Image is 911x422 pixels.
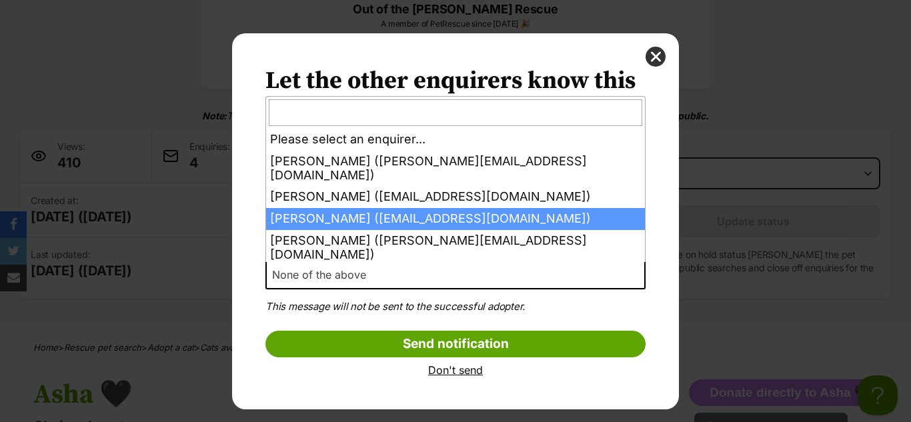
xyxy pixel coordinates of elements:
h2: Let the other enquirers know this pet has been adopted [265,67,646,125]
li: [PERSON_NAME] ([PERSON_NAME][EMAIL_ADDRESS][DOMAIN_NAME]) [266,151,645,186]
span: None of the above [267,265,379,284]
button: close [646,47,666,67]
span: None of the above [265,260,646,289]
li: [PERSON_NAME] ([PERSON_NAME][EMAIL_ADDRESS][DOMAIN_NAME]) [266,230,645,265]
a: Don't send [265,364,646,376]
li: Please select an enquirer... [266,129,645,151]
li: [PERSON_NAME] ([EMAIL_ADDRESS][DOMAIN_NAME]) [266,208,645,230]
p: This message will not be sent to the successful adopter. [265,299,646,315]
input: Send notification [265,331,646,357]
li: [PERSON_NAME] ([EMAIL_ADDRESS][DOMAIN_NAME]) [266,186,645,208]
